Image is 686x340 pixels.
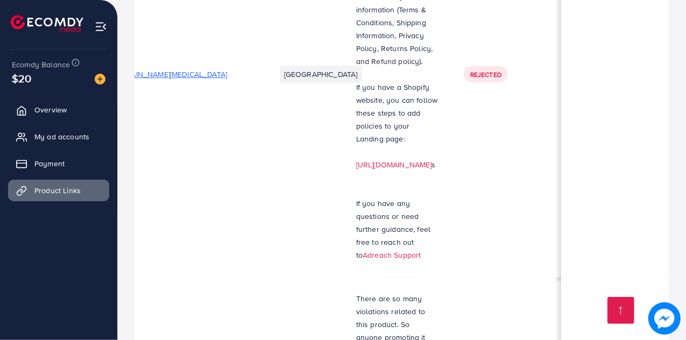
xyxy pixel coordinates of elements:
span: Payment [34,158,65,169]
span: Ecomdy Balance [12,59,70,70]
li: [GEOGRAPHIC_DATA] [280,66,362,83]
span: Rejected [470,70,501,79]
img: image [648,302,681,335]
p: If you have a Shopify website, you can follow these steps to add policies to your Landing page: [356,81,438,145]
a: Adreach Support [363,250,421,260]
span: [URL][DOMAIN_NAME][MEDICAL_DATA] [94,69,227,80]
p: If you have any questions or need further guidance, feel free to reach out to [356,197,438,261]
a: [URL][DOMAIN_NAME] [356,159,432,170]
span: My ad accounts [34,131,89,142]
img: image [95,74,105,84]
img: menu [95,20,107,33]
p: s [356,158,438,171]
a: My ad accounts [8,126,109,147]
span: Overview [34,104,67,115]
span: $20 [10,68,33,89]
a: Overview [8,99,109,121]
img: logo [11,15,83,32]
span: Product Links [34,185,81,196]
a: Payment [8,153,109,174]
a: Product Links [8,180,109,201]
